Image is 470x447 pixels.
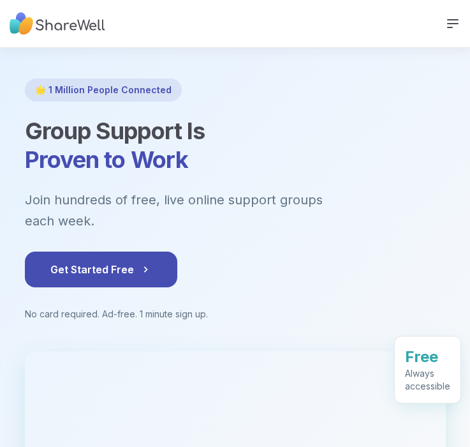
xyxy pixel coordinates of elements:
[25,252,177,287] button: Get Started Free
[10,6,105,42] img: ShareWell Nav Logo
[25,146,188,174] span: Proven to Work
[50,262,152,277] span: Get Started Free
[405,367,450,393] div: Always accessible
[25,117,446,174] h1: Group Support Is
[25,79,182,102] div: 🌟 1 Million People Connected
[25,308,446,321] p: No card required. Ad-free. 1 minute sign up.
[405,347,450,367] div: Free
[25,190,392,231] p: Join hundreds of free, live online support groups each week.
